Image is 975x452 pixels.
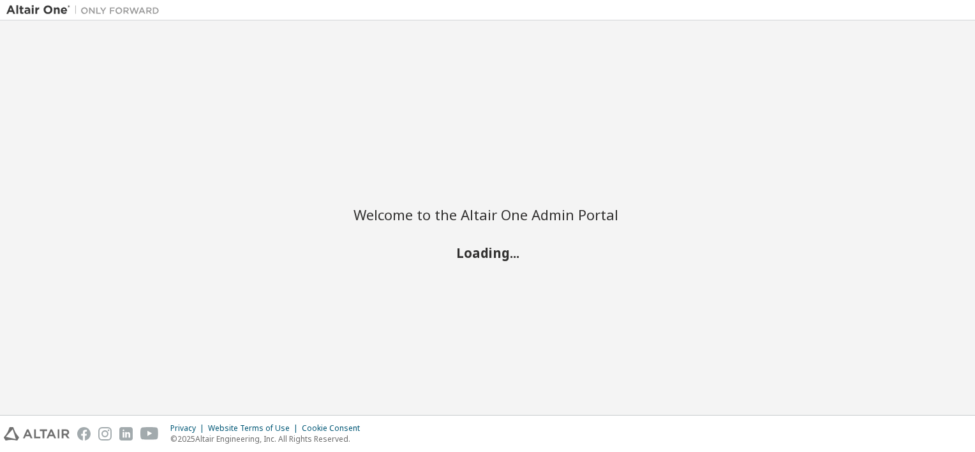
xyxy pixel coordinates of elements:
[170,433,368,444] p: © 2025 Altair Engineering, Inc. All Rights Reserved.
[6,4,166,17] img: Altair One
[77,427,91,441] img: facebook.svg
[119,427,133,441] img: linkedin.svg
[98,427,112,441] img: instagram.svg
[354,206,621,223] h2: Welcome to the Altair One Admin Portal
[140,427,159,441] img: youtube.svg
[208,423,302,433] div: Website Terms of Use
[302,423,368,433] div: Cookie Consent
[170,423,208,433] div: Privacy
[4,427,70,441] img: altair_logo.svg
[354,245,621,261] h2: Loading...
